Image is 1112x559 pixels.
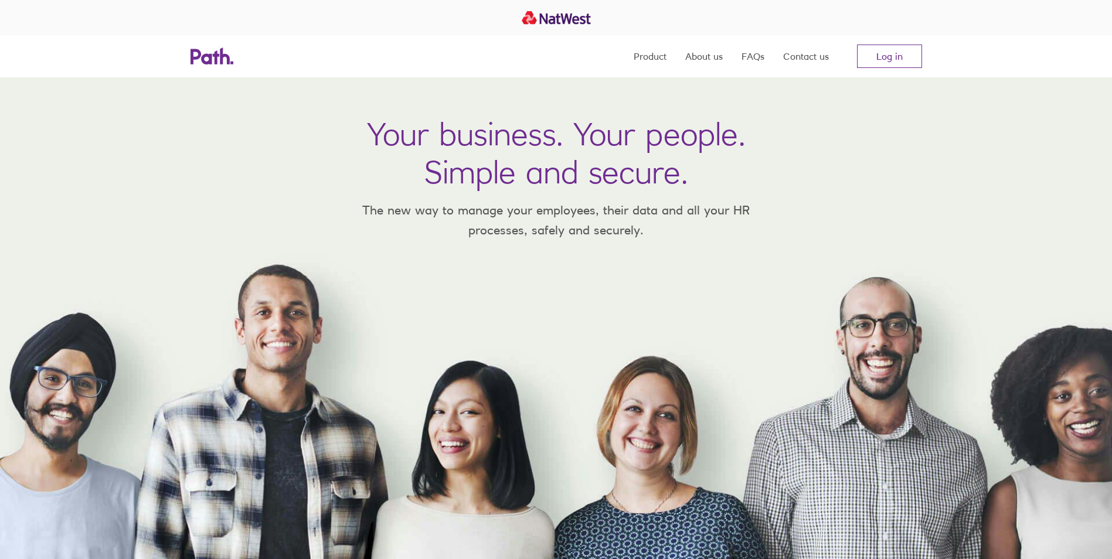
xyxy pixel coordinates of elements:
a: Product [634,35,666,77]
h1: Your business. Your people. Simple and secure. [367,115,746,191]
p: The new way to manage your employees, their data and all your HR processes, safely and securely. [345,200,767,240]
a: About us [685,35,723,77]
a: Log in [857,45,922,68]
a: FAQs [742,35,764,77]
a: Contact us [783,35,829,77]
